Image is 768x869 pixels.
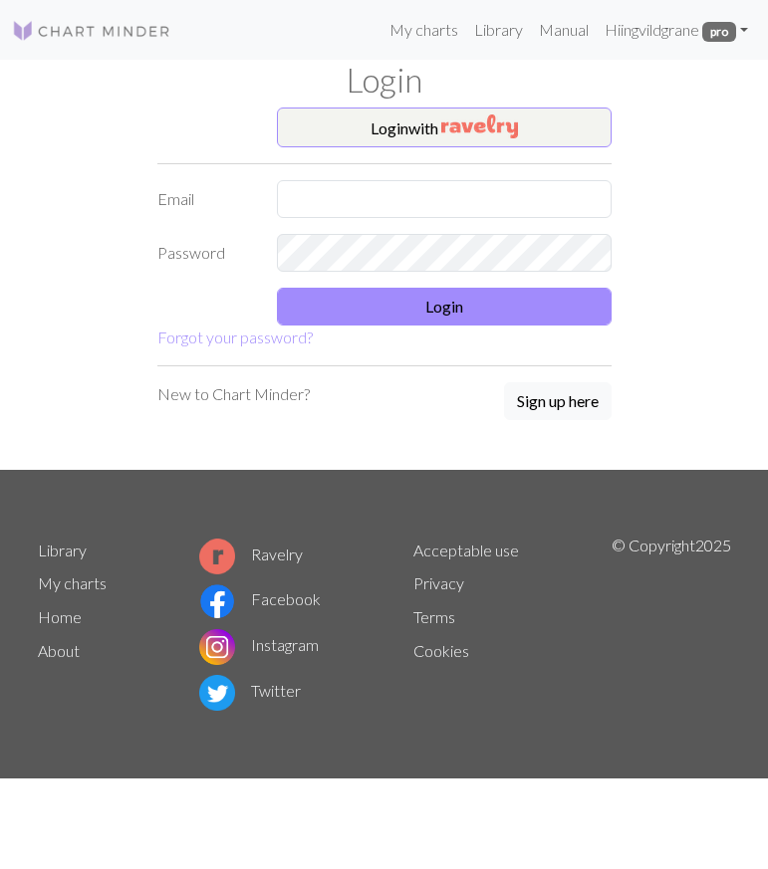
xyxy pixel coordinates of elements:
a: Sign up here [504,382,612,422]
a: Library [38,541,87,559]
a: Ravelry [199,544,303,563]
img: Ravelry [441,114,518,138]
img: Instagram logo [199,629,235,665]
img: Logo [12,19,171,43]
a: Terms [413,607,455,626]
a: My charts [382,10,466,50]
button: Loginwith [277,108,612,147]
button: Login [277,288,612,326]
a: My charts [38,573,107,592]
p: © Copyright 2025 [612,534,731,715]
img: Facebook logo [199,583,235,619]
a: Hiingvildgrane pro [597,10,756,50]
a: Home [38,607,82,626]
a: About [38,641,80,660]
a: Forgot your password? [157,327,313,346]
a: Library [466,10,531,50]
a: Acceptable use [413,541,519,559]
h1: Login [26,60,743,100]
img: Twitter logo [199,675,235,711]
button: Sign up here [504,382,612,420]
label: Password [145,234,265,272]
a: Manual [531,10,597,50]
a: Privacy [413,573,464,592]
span: pro [702,22,736,42]
a: Facebook [199,589,321,608]
a: Twitter [199,681,301,700]
p: New to Chart Minder? [157,382,310,406]
img: Ravelry logo [199,539,235,574]
a: Cookies [413,641,469,660]
a: Instagram [199,635,319,654]
label: Email [145,180,265,218]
